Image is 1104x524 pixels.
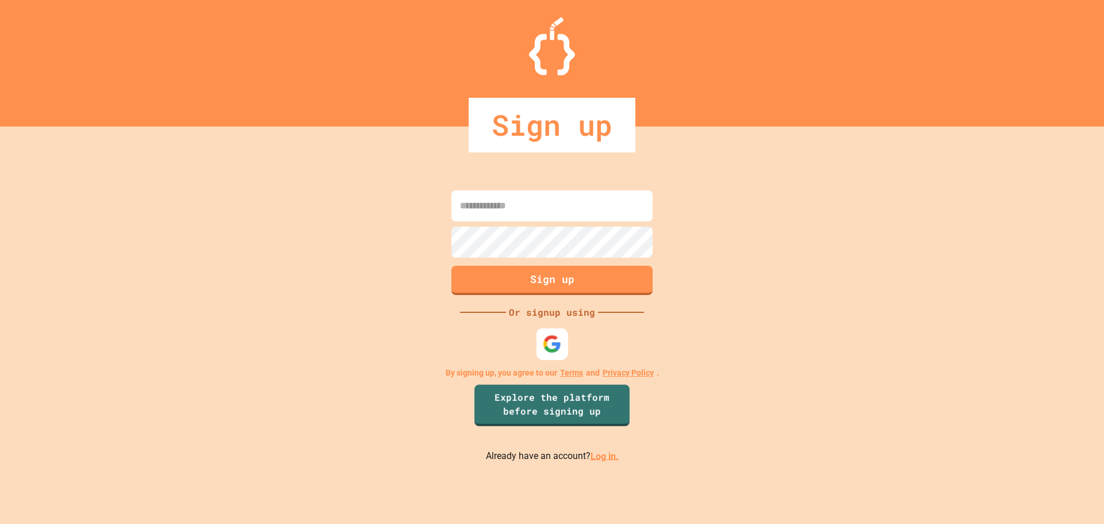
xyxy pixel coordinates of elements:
[469,98,635,152] div: Sign up
[506,305,598,319] div: Or signup using
[560,367,583,379] a: Terms
[603,367,654,379] a: Privacy Policy
[451,266,653,295] button: Sign up
[543,334,562,353] img: google-icon.svg
[591,450,619,461] a: Log in.
[486,449,619,464] p: Already have an account?
[474,384,630,426] a: Explore the platform before signing up
[529,17,575,75] img: Logo.svg
[446,367,659,379] p: By signing up, you agree to our and .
